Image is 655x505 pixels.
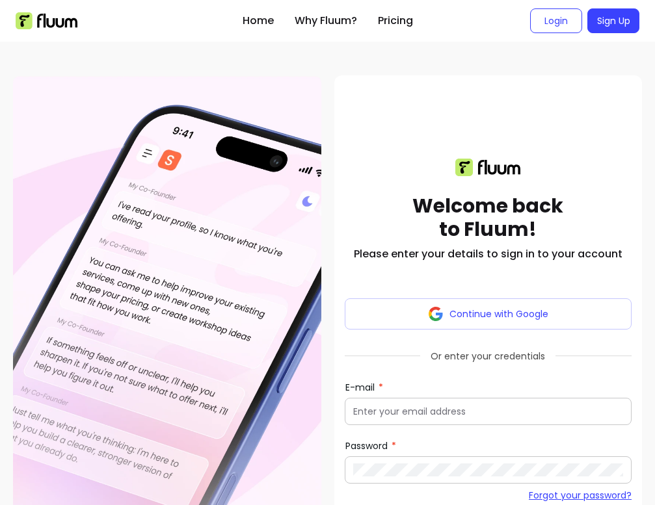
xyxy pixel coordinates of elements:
[353,405,624,418] input: E-mail
[295,13,357,29] a: Why Fluum?
[412,194,563,241] h1: Welcome back to Fluum!
[345,439,390,452] span: Password
[530,8,582,33] a: Login
[354,246,622,262] h2: Please enter your details to sign in to your account
[345,381,377,394] span: E-mail
[243,13,274,29] a: Home
[455,159,520,176] img: Fluum logo
[420,344,555,368] span: Or enter your credentials
[353,463,624,476] input: Password
[428,306,444,322] img: avatar
[378,13,413,29] a: Pricing
[529,489,632,502] a: Forgot your password?
[16,12,77,29] img: Fluum Logo
[587,8,639,33] a: Sign Up
[345,298,632,330] button: Continue with Google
